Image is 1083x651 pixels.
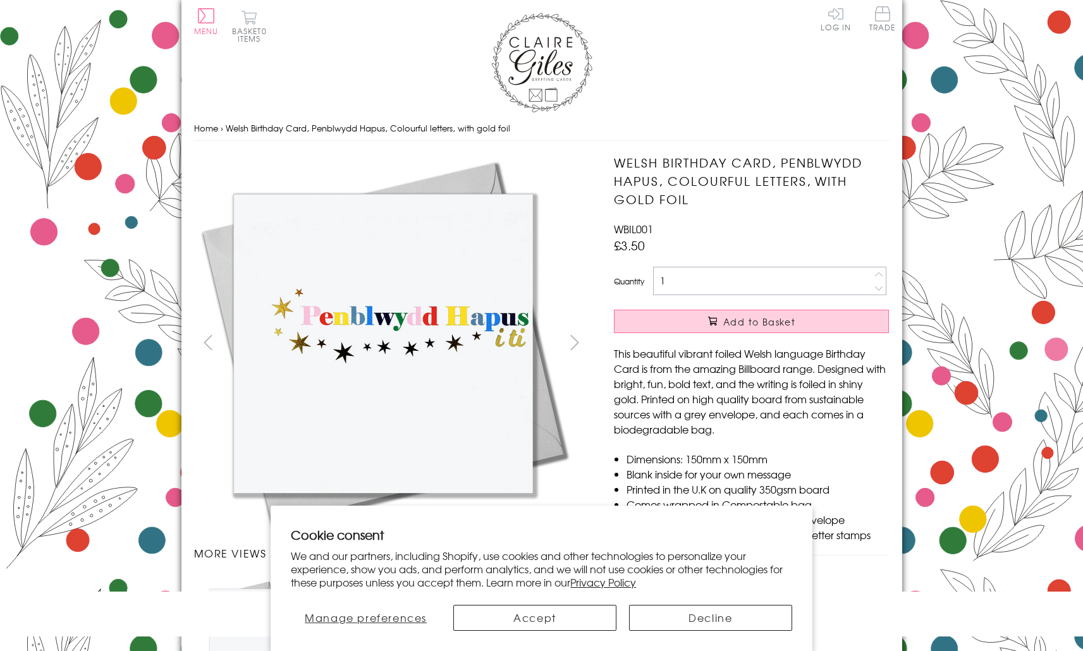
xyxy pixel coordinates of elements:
li: Comes wrapped in Compostable bag [627,497,889,512]
img: Claire Giles Greetings Cards [491,13,592,113]
span: Manage preferences [305,610,427,625]
button: Basket0 items [232,10,267,42]
span: Menu [194,25,219,37]
button: Menu [194,8,219,35]
button: Decline [629,605,792,631]
span: Welsh Birthday Card, Penblwydd Hapus, Colourful letters, with gold foil [226,122,510,134]
p: We and our partners, including Shopify, use cookies and other technologies to personalize your ex... [291,549,792,588]
span: Add to Basket [723,315,795,328]
p: This beautiful vibrant foiled Welsh language Birthday Card is from the amazing Billboard range. D... [614,346,889,437]
li: Blank inside for your own message [627,466,889,482]
button: Manage preferences [291,605,441,631]
a: Privacy Policy [570,575,636,590]
h3: More views [194,545,589,561]
li: Dimensions: 150mm x 150mm [627,451,889,466]
button: next [560,328,589,356]
label: Quantity [614,276,644,287]
a: Log In [821,6,851,31]
span: WBIL001 [614,221,653,236]
span: Trade [869,6,896,31]
h1: Welsh Birthday Card, Penblwydd Hapus, Colourful letters, with gold foil [614,154,889,208]
span: 0 items [238,25,267,44]
li: Printed in the U.K on quality 350gsm board [627,482,889,497]
img: Welsh Birthday Card, Penblwydd Hapus, Colourful letters, with gold foil [194,154,573,533]
span: › [221,122,223,134]
span: £3.50 [614,236,645,254]
a: Home [194,122,218,134]
nav: breadcrumbs [194,116,890,142]
button: Accept [453,605,616,631]
h2: Cookie consent [291,526,792,544]
button: prev [194,328,223,356]
button: Add to Basket [614,310,889,333]
a: Trade [869,6,896,33]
